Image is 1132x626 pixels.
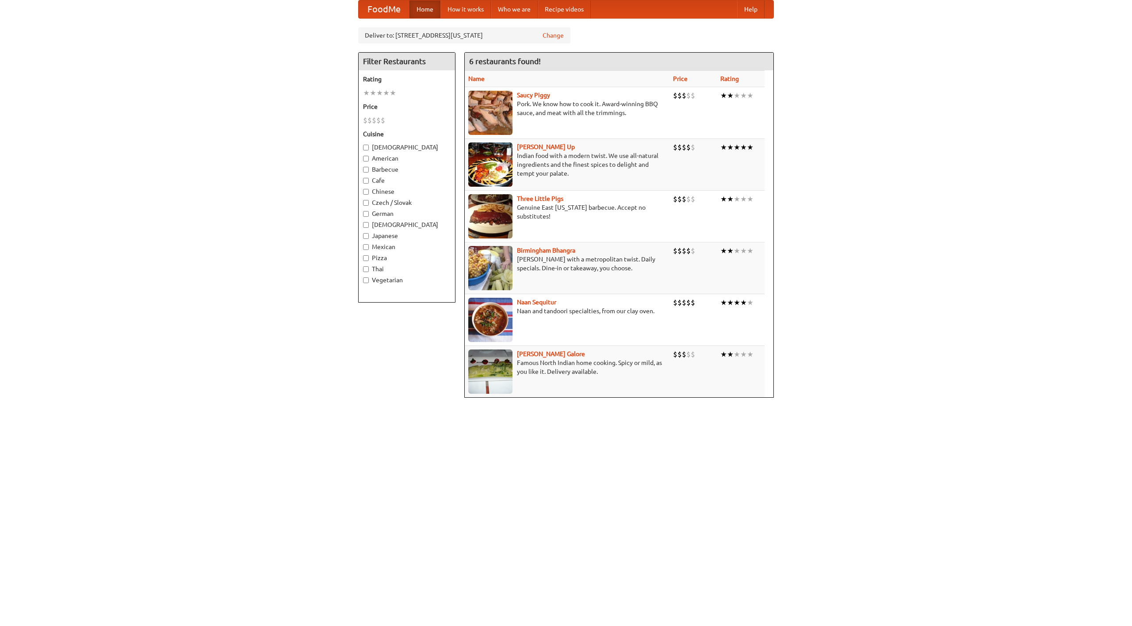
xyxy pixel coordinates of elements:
[673,75,688,82] a: Price
[363,167,369,173] input: Barbecue
[543,31,564,40] a: Change
[691,298,695,307] li: $
[734,142,740,152] li: ★
[517,350,585,357] a: [PERSON_NAME] Galore
[469,57,541,65] ng-pluralize: 6 restaurants found!
[390,88,396,98] li: ★
[468,100,666,117] p: Pork. We know how to cook it. Award-winning BBQ sauce, and meat with all the trimmings.
[468,307,666,315] p: Naan and tandoori specialties, from our clay oven.
[363,233,369,239] input: Japanese
[363,143,451,152] label: [DEMOGRAPHIC_DATA]
[673,298,677,307] li: $
[363,75,451,84] h5: Rating
[363,200,369,206] input: Czech / Slovak
[367,115,372,125] li: $
[517,143,575,150] a: [PERSON_NAME] Up
[359,0,409,18] a: FoodMe
[677,91,682,100] li: $
[673,349,677,359] li: $
[468,194,512,238] img: littlepigs.jpg
[673,246,677,256] li: $
[747,349,753,359] li: ★
[734,349,740,359] li: ★
[686,142,691,152] li: $
[517,195,563,202] a: Three Little Pigs
[363,255,369,261] input: Pizza
[363,277,369,283] input: Vegetarian
[747,91,753,100] li: ★
[691,142,695,152] li: $
[468,349,512,394] img: currygalore.jpg
[727,91,734,100] li: ★
[363,88,370,98] li: ★
[359,53,455,70] h4: Filter Restaurants
[686,194,691,204] li: $
[737,0,765,18] a: Help
[727,298,734,307] li: ★
[691,91,695,100] li: $
[370,88,376,98] li: ★
[376,88,383,98] li: ★
[740,246,747,256] li: ★
[720,75,739,82] a: Rating
[682,349,686,359] li: $
[468,358,666,376] p: Famous North Indian home cooking. Spicy or mild, as you like it. Delivery available.
[691,349,695,359] li: $
[677,349,682,359] li: $
[682,142,686,152] li: $
[363,209,451,218] label: German
[381,115,385,125] li: $
[727,246,734,256] li: ★
[682,298,686,307] li: $
[677,142,682,152] li: $
[727,349,734,359] li: ★
[691,194,695,204] li: $
[682,246,686,256] li: $
[468,203,666,221] p: Genuine East [US_STATE] barbecue. Accept no substitutes!
[363,231,451,240] label: Japanese
[468,142,512,187] img: curryup.jpg
[376,115,381,125] li: $
[363,242,451,251] label: Mexican
[538,0,591,18] a: Recipe videos
[747,142,753,152] li: ★
[409,0,440,18] a: Home
[720,194,727,204] li: ★
[363,176,451,185] label: Cafe
[363,165,451,174] label: Barbecue
[727,142,734,152] li: ★
[383,88,390,98] li: ★
[517,92,550,99] a: Saucy Piggy
[363,211,369,217] input: German
[363,115,367,125] li: $
[747,194,753,204] li: ★
[682,91,686,100] li: $
[440,0,491,18] a: How it works
[734,298,740,307] li: ★
[468,298,512,342] img: naansequitur.jpg
[677,246,682,256] li: $
[517,247,575,254] a: Birmingham Bhangra
[673,194,677,204] li: $
[363,244,369,250] input: Mexican
[363,178,369,184] input: Cafe
[468,151,666,178] p: Indian food with a modern twist. We use all-natural ingredients and the finest spices to delight ...
[720,246,727,256] li: ★
[740,349,747,359] li: ★
[686,246,691,256] li: $
[740,91,747,100] li: ★
[363,198,451,207] label: Czech / Slovak
[468,91,512,135] img: saucy.jpg
[363,265,451,273] label: Thai
[372,115,376,125] li: $
[734,91,740,100] li: ★
[691,246,695,256] li: $
[363,253,451,262] label: Pizza
[686,298,691,307] li: $
[734,246,740,256] li: ★
[491,0,538,18] a: Who we are
[747,298,753,307] li: ★
[363,145,369,150] input: [DEMOGRAPHIC_DATA]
